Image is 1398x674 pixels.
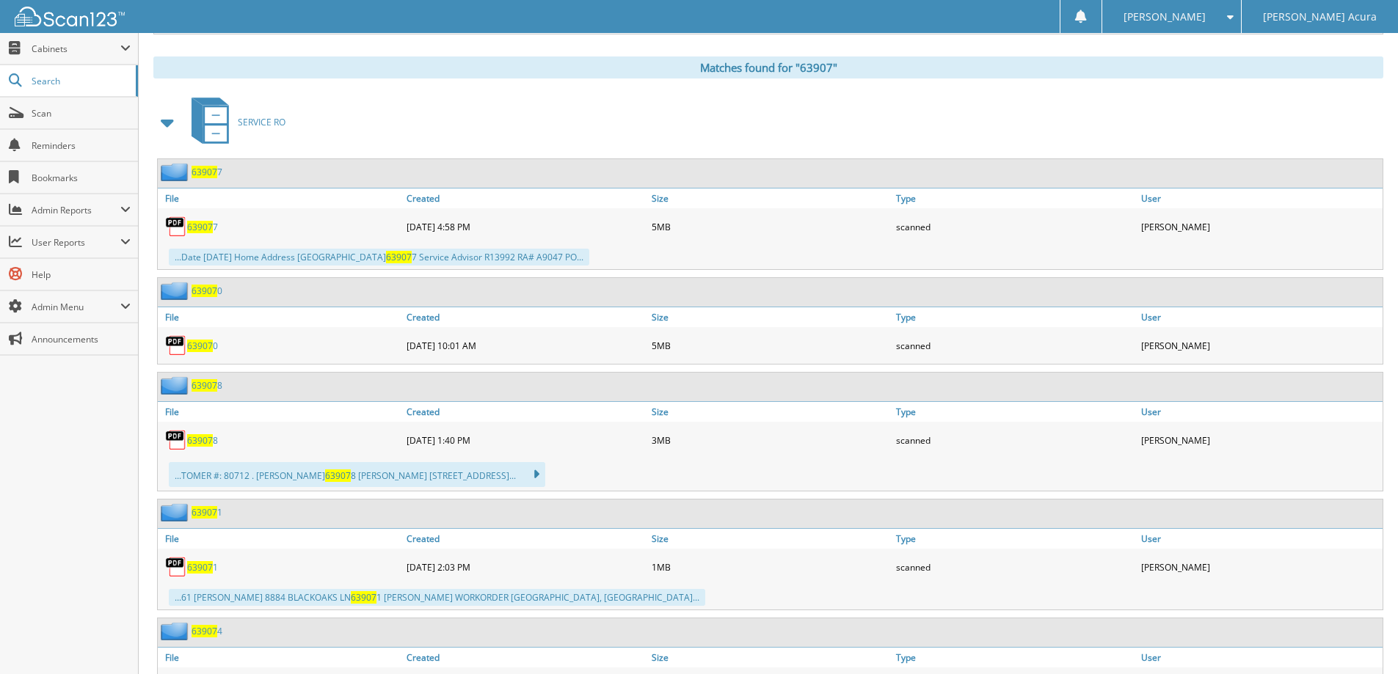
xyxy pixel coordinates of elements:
a: User [1137,648,1383,667]
span: 63907 [187,221,213,233]
img: PDF.png [165,334,187,356]
div: [DATE] 10:01 AM [403,331,648,360]
a: Size [648,529,893,549]
div: 5MB [648,212,893,241]
a: File [158,402,403,422]
span: Help [32,268,131,281]
img: PDF.png [165,216,187,238]
span: Reminders [32,139,131,152]
img: PDF.png [165,556,187,578]
a: Created [403,402,648,422]
a: Size [648,648,893,667]
a: File [158,529,403,549]
div: [PERSON_NAME] [1137,212,1383,241]
a: 639070 [192,285,222,297]
div: 1MB [648,552,893,582]
span: Scan [32,107,131,120]
a: Created [403,529,648,549]
a: User [1137,188,1383,208]
span: User Reports [32,236,120,249]
span: [PERSON_NAME] [1124,12,1206,21]
span: 63907 [192,166,217,178]
a: Size [648,307,893,327]
div: scanned [892,425,1137,455]
a: 639071 [192,506,222,519]
span: Search [32,75,128,87]
a: User [1137,307,1383,327]
img: PDF.png [165,429,187,451]
a: SERVICE RO [183,93,285,151]
img: folder2.png [161,376,192,395]
div: scanned [892,552,1137,582]
span: 63907 [192,506,217,519]
span: 63907 [325,469,351,482]
span: Admin Menu [32,301,120,313]
a: Type [892,307,1137,327]
span: Bookmarks [32,172,131,184]
a: 639071 [187,561,218,574]
a: Size [648,402,893,422]
span: Announcements [32,333,131,345]
div: [DATE] 4:58 PM [403,212,648,241]
a: Type [892,188,1137,208]
a: Type [892,648,1137,667]
a: Created [403,307,648,327]
span: 63907 [192,625,217,637]
a: 639078 [192,379,222,392]
a: Created [403,648,648,667]
span: 63907 [187,340,213,352]
div: [PERSON_NAME] [1137,331,1383,360]
span: SERVICE RO [238,116,285,128]
iframe: Chat Widget [1325,604,1398,674]
div: ...Date [DATE] Home Address [GEOGRAPHIC_DATA] 7 Service Advisor R13992 RA# A9047 PO... [169,249,589,265]
a: File [158,188,403,208]
a: User [1137,529,1383,549]
a: 639078 [187,434,218,447]
span: 63907 [187,561,213,574]
div: [DATE] 2:03 PM [403,552,648,582]
img: folder2.png [161,503,192,521]
div: [DATE] 1:40 PM [403,425,648,455]
span: 63907 [192,285,217,297]
a: 639077 [187,221,218,233]
img: folder2.png [161,622,192,640]
span: Cabinets [32,43,120,55]
span: 63907 [351,591,376,604]
span: 63907 [187,434,213,447]
img: scan123-logo-white.svg [15,7,125,26]
div: scanned [892,331,1137,360]
a: 639070 [187,340,218,352]
a: File [158,307,403,327]
img: folder2.png [161,163,192,181]
div: 3MB [648,425,893,455]
a: Type [892,402,1137,422]
div: [PERSON_NAME] [1137,425,1383,455]
img: folder2.png [161,282,192,300]
a: Created [403,188,648,208]
span: Admin Reports [32,204,120,216]
a: Type [892,529,1137,549]
span: [PERSON_NAME] Acura [1263,12,1377,21]
a: Size [648,188,893,208]
div: ...61 [PERSON_NAME] 8884 BLACKOAKS LN 1 [PERSON_NAME] WORKORDER [GEOGRAPHIC_DATA], [GEOGRAPHIC_DA... [169,589,705,606]
div: Matches found for "63907" [153,56,1383,78]
div: [PERSON_NAME] [1137,552,1383,582]
div: 5MB [648,331,893,360]
a: 639077 [192,166,222,178]
a: User [1137,402,1383,422]
div: ...TOMER #: 80712 . [PERSON_NAME] 8 [PERSON_NAME] [STREET_ADDRESS]... [169,462,545,487]
a: 639074 [192,625,222,637]
a: File [158,648,403,667]
span: 63907 [386,251,412,263]
div: scanned [892,212,1137,241]
span: 63907 [192,379,217,392]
